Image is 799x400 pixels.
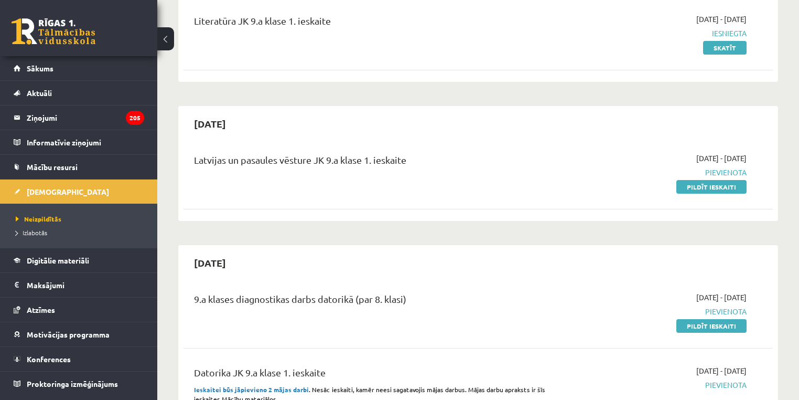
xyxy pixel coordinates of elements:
div: Literatūra JK 9.a klase 1. ieskaite [194,14,557,33]
a: Atzīmes [14,298,144,322]
span: Mācību resursi [27,162,78,172]
span: Proktoringa izmēģinājums [27,379,118,388]
legend: Informatīvie ziņojumi [27,130,144,154]
h2: [DATE] [183,250,236,275]
a: Pildīt ieskaiti [676,319,747,333]
span: Digitālie materiāli [27,256,89,265]
span: Iesniegta [573,28,747,39]
a: Pildīt ieskaiti [676,180,747,194]
span: [DATE] - [DATE] [696,14,747,25]
span: Sākums [27,64,53,73]
div: Datorika JK 9.a klase 1. ieskaite [194,365,557,385]
a: Proktoringa izmēģinājums [14,372,144,396]
span: Neizpildītās [16,215,61,223]
i: 205 [126,111,144,125]
span: Izlabotās [16,228,47,237]
span: Aktuāli [27,88,52,98]
span: Pievienota [573,167,747,178]
span: Pievienota [573,306,747,317]
span: Pievienota [573,380,747,391]
a: Motivācijas programma [14,322,144,346]
a: Ziņojumi205 [14,106,144,130]
a: Izlabotās [16,228,147,237]
span: [DATE] - [DATE] [696,153,747,164]
span: Motivācijas programma [27,330,110,339]
span: [DATE] - [DATE] [696,292,747,303]
strong: Ieskaitei būs jāpievieno 2 mājas darbi [194,385,309,394]
a: [DEMOGRAPHIC_DATA] [14,180,144,204]
div: Latvijas un pasaules vēsture JK 9.a klase 1. ieskaite [194,153,557,172]
legend: Maksājumi [27,273,144,297]
a: Rīgas 1. Tālmācības vidusskola [12,18,95,45]
a: Neizpildītās [16,214,147,224]
a: Mācību resursi [14,155,144,179]
span: Atzīmes [27,305,55,314]
a: Aktuāli [14,81,144,105]
a: Skatīt [703,41,747,55]
a: Sākums [14,56,144,80]
span: Konferences [27,354,71,364]
a: Informatīvie ziņojumi [14,130,144,154]
a: Maksājumi [14,273,144,297]
a: Digitālie materiāli [14,248,144,272]
span: [DEMOGRAPHIC_DATA] [27,187,109,196]
div: 9.a klases diagnostikas darbs datorikā (par 8. klasi) [194,292,557,311]
span: [DATE] - [DATE] [696,365,747,376]
a: Konferences [14,347,144,371]
legend: Ziņojumi [27,106,144,130]
h2: [DATE] [183,111,236,136]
